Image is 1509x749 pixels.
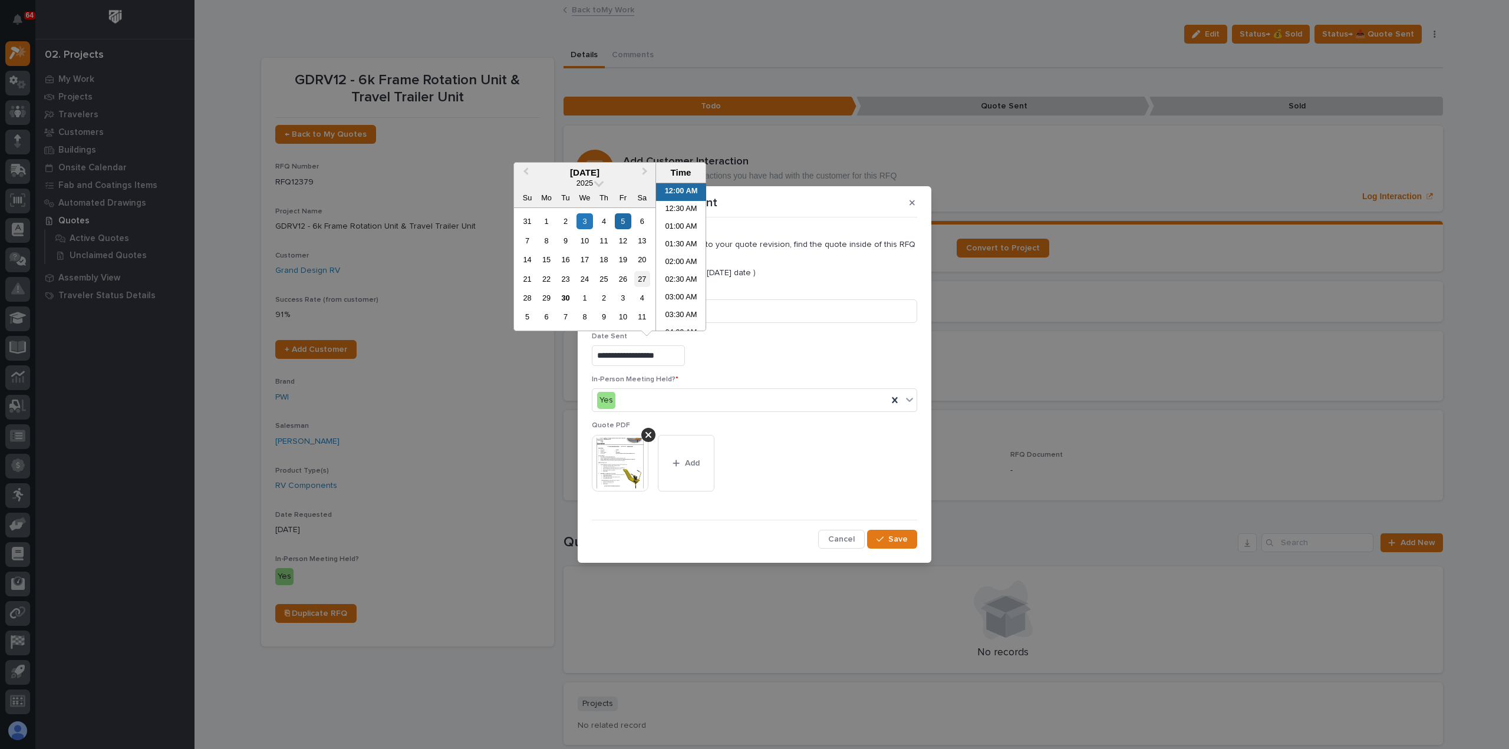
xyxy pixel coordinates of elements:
div: Choose Monday, September 29th, 2025 [538,290,554,306]
div: Choose Friday, September 12th, 2025 [615,233,631,249]
button: Next Month [637,164,655,183]
span: 2025 [576,179,593,187]
span: Add [685,458,700,468]
div: Choose Friday, September 19th, 2025 [615,252,631,268]
div: Choose Sunday, August 31st, 2025 [519,213,535,229]
div: Choose Thursday, September 4th, 2025 [596,213,612,229]
li: 02:00 AM [656,254,706,272]
div: Mo [538,190,554,206]
div: Choose Monday, September 8th, 2025 [538,233,554,249]
div: Choose Tuesday, September 23rd, 2025 [558,271,574,287]
div: Choose Wednesday, September 24th, 2025 [576,271,592,287]
li: 03:00 AM [656,289,706,307]
li: 12:00 AM [656,183,706,201]
div: Choose Tuesday, September 30th, 2025 [558,290,574,306]
div: Tu [558,190,574,206]
div: Choose Tuesday, September 9th, 2025 [558,233,574,249]
div: Choose Tuesday, October 7th, 2025 [558,309,574,325]
span: In-Person Meeting Held? [592,376,678,383]
div: Choose Thursday, September 25th, 2025 [596,271,612,287]
div: Sa [634,190,650,206]
div: Choose Monday, October 6th, 2025 [538,309,554,325]
button: Add [658,435,714,491]
div: Choose Saturday, October 11th, 2025 [634,309,650,325]
div: Yes [597,392,615,409]
div: Choose Saturday, September 27th, 2025 [634,271,650,287]
div: Choose Wednesday, October 8th, 2025 [576,309,592,325]
div: month 2025-09 [518,212,651,326]
div: Choose Tuesday, September 2nd, 2025 [558,213,574,229]
button: Cancel [818,530,865,549]
div: Choose Monday, September 22nd, 2025 [538,271,554,287]
p: ( Tip: Leave date blank to use [DATE] date ) [592,268,917,278]
div: Choose Sunday, September 14th, 2025 [519,252,535,268]
div: Choose Saturday, September 13th, 2025 [634,233,650,249]
div: Choose Thursday, September 11th, 2025 [596,233,612,249]
div: Time [659,167,703,178]
span: Save [888,534,908,545]
li: 04:00 AM [656,325,706,342]
li: 01:00 AM [656,219,706,236]
li: 01:30 AM [656,236,706,254]
div: Choose Saturday, September 6th, 2025 [634,213,650,229]
div: Th [596,190,612,206]
div: Choose Sunday, October 5th, 2025 [519,309,535,325]
div: Choose Wednesday, October 1st, 2025 [576,290,592,306]
li: 02:30 AM [656,272,706,289]
div: Su [519,190,535,206]
div: Choose Saturday, September 20th, 2025 [634,252,650,268]
div: We [576,190,592,206]
div: Choose Friday, October 10th, 2025 [615,309,631,325]
div: [DATE] [514,167,655,178]
span: Quote PDF [592,422,630,429]
div: Choose Wednesday, September 3rd, 2025 [576,213,592,229]
div: Choose Friday, September 5th, 2025 [615,213,631,229]
button: Previous Month [515,164,534,183]
div: Choose Thursday, October 2nd, 2025 [596,290,612,306]
span: Cancel [828,534,855,545]
div: Choose Wednesday, September 17th, 2025 [576,252,592,268]
div: Choose Saturday, October 4th, 2025 [634,290,650,306]
div: Choose Wednesday, September 10th, 2025 [576,233,592,249]
div: Choose Sunday, September 21st, 2025 [519,271,535,287]
li: 03:30 AM [656,307,706,325]
div: Choose Tuesday, September 16th, 2025 [558,252,574,268]
li: 12:30 AM [656,201,706,219]
div: Choose Thursday, October 9th, 2025 [596,309,612,325]
div: Fr [615,190,631,206]
div: Choose Monday, September 1st, 2025 [538,213,554,229]
button: Save [867,530,917,549]
div: Choose Sunday, September 28th, 2025 [519,290,535,306]
div: Choose Sunday, September 7th, 2025 [519,233,535,249]
div: Choose Monday, September 15th, 2025 [538,252,554,268]
div: Choose Thursday, September 18th, 2025 [596,252,612,268]
div: Choose Friday, September 26th, 2025 [615,271,631,287]
div: Choose Friday, October 3rd, 2025 [615,290,631,306]
p: If you wish to add more detail to your quote revision, find the quote inside of this RFQ record. [592,240,917,260]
